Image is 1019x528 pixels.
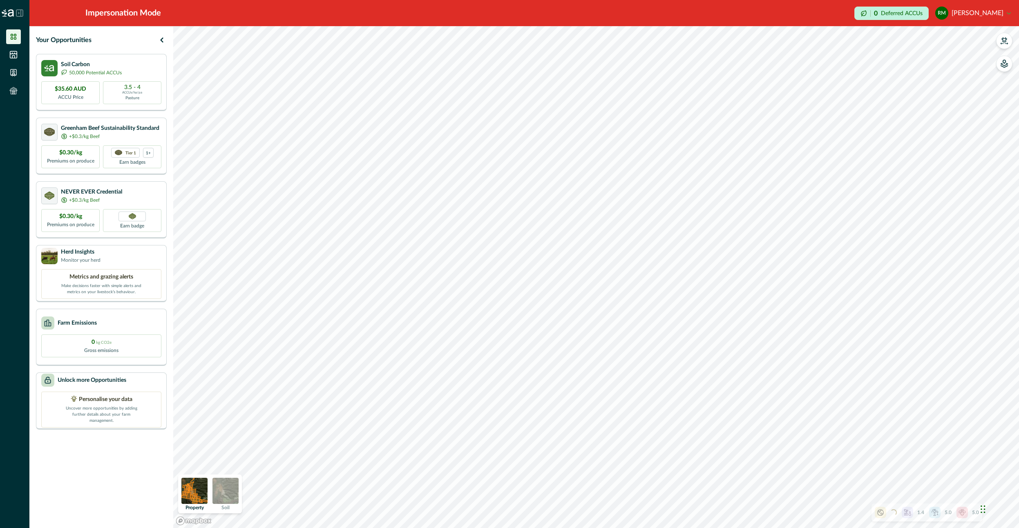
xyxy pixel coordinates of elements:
a: Mapbox logo [176,516,212,526]
p: 0 [92,338,112,347]
img: certification logo [45,192,55,200]
p: Earn badge [120,221,144,229]
p: 0 [874,10,878,17]
p: Farm Emissions [58,319,97,327]
p: Personalise your data [79,395,132,404]
button: Rodney McIntyre[PERSON_NAME] [935,3,1011,23]
p: Herd Insights [61,248,101,256]
p: $35.60 AUD [55,85,86,94]
p: Uncover more opportunities by adding further details about your farm management. [60,404,142,424]
p: Property [185,505,204,510]
p: ACCUs/ha/pa [122,90,142,95]
p: Your Opportunities [36,35,92,45]
div: more credentials avaialble [143,148,154,158]
p: 5.0 [972,509,979,516]
p: Monitor your herd [61,256,101,264]
img: soil preview [212,478,239,504]
p: Earn badges [119,158,145,166]
p: Premiums on produce [47,221,94,228]
p: 1+ [146,150,151,155]
p: 1.4 [917,509,924,516]
p: Make decisions faster with simple alerts and metrics on your livestock’s behaviour. [60,281,142,295]
div: Impersonation Mode [85,7,161,19]
img: Greenham NEVER EVER certification badge [129,213,136,219]
p: Deferred ACCUs [881,10,923,16]
p: +$0.3/kg Beef [69,196,100,204]
p: 5.0 [945,509,952,516]
p: Premiums on produce [47,157,94,165]
p: Gross emissions [84,347,118,354]
p: Soil Carbon [61,60,122,69]
p: Pasture [125,95,139,101]
span: kg CO2e [96,341,112,345]
div: Drag [981,497,985,521]
p: Greenham Beef Sustainability Standard [61,124,159,133]
p: Unlock more Opportunities [58,376,126,385]
p: Metrics and grazing alerts [69,273,133,281]
p: Tier 1 [125,150,136,155]
img: certification logo [115,150,122,156]
iframe: Chat Widget [978,489,1019,528]
img: property preview [181,478,208,504]
p: ACCU Price [58,94,83,101]
p: Soil [221,505,230,510]
p: 50,000 Potential ACCUs [69,69,122,76]
p: NEVER EVER Credential [61,188,122,196]
p: +$0.3/kg Beef [69,133,100,140]
p: $0.30/kg [59,212,82,221]
p: 3.5 - 4 [124,85,141,90]
p: $0.30/kg [59,149,82,157]
img: certification logo [44,128,55,136]
img: Logo [2,9,14,17]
